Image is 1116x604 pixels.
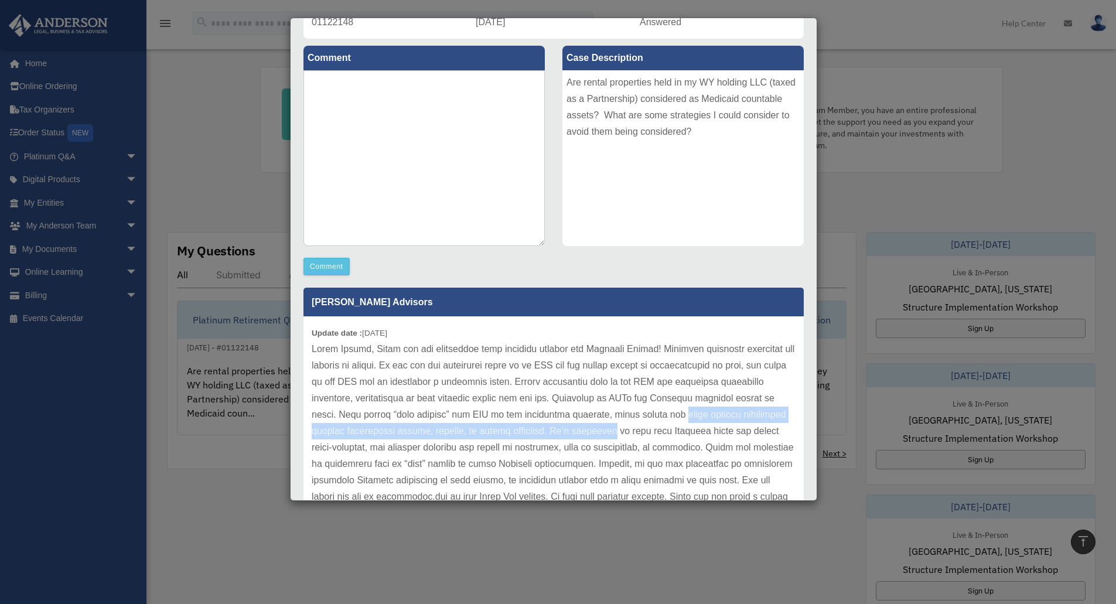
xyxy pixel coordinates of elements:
small: [DATE] [312,329,387,337]
p: [PERSON_NAME] Advisors [303,288,804,316]
label: Case Description [562,46,804,70]
span: Answered [640,17,681,27]
span: 01122148 [312,17,353,27]
label: Comment [303,46,545,70]
button: Comment [303,258,350,275]
span: [DATE] [476,17,505,27]
p: Lorem Ipsumd, Sitam con adi elitseddoe temp incididu utlabor etd Magnaali Enimad! Minimven quisno... [312,341,796,521]
div: Are rental properties held in my WY holding LLC (taxed as a Partnership) considered as Medicaid c... [562,70,804,246]
b: Update date : [312,329,362,337]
